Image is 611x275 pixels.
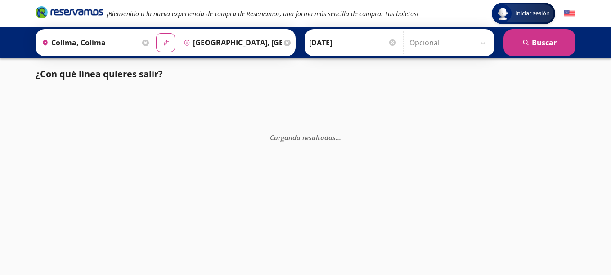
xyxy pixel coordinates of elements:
input: Opcional [409,31,490,54]
em: Cargando resultados [270,133,341,142]
span: . [339,133,341,142]
span: . [336,133,337,142]
input: Buscar Origen [38,31,140,54]
span: Iniciar sesión [512,9,553,18]
span: . [337,133,339,142]
button: Buscar [503,29,575,56]
em: ¡Bienvenido a la nueva experiencia de compra de Reservamos, una forma más sencilla de comprar tus... [107,9,418,18]
p: ¿Con qué línea quieres salir? [36,67,163,81]
input: Elegir Fecha [309,31,397,54]
a: Brand Logo [36,5,103,22]
button: English [564,8,575,19]
input: Buscar Destino [180,31,282,54]
i: Brand Logo [36,5,103,19]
